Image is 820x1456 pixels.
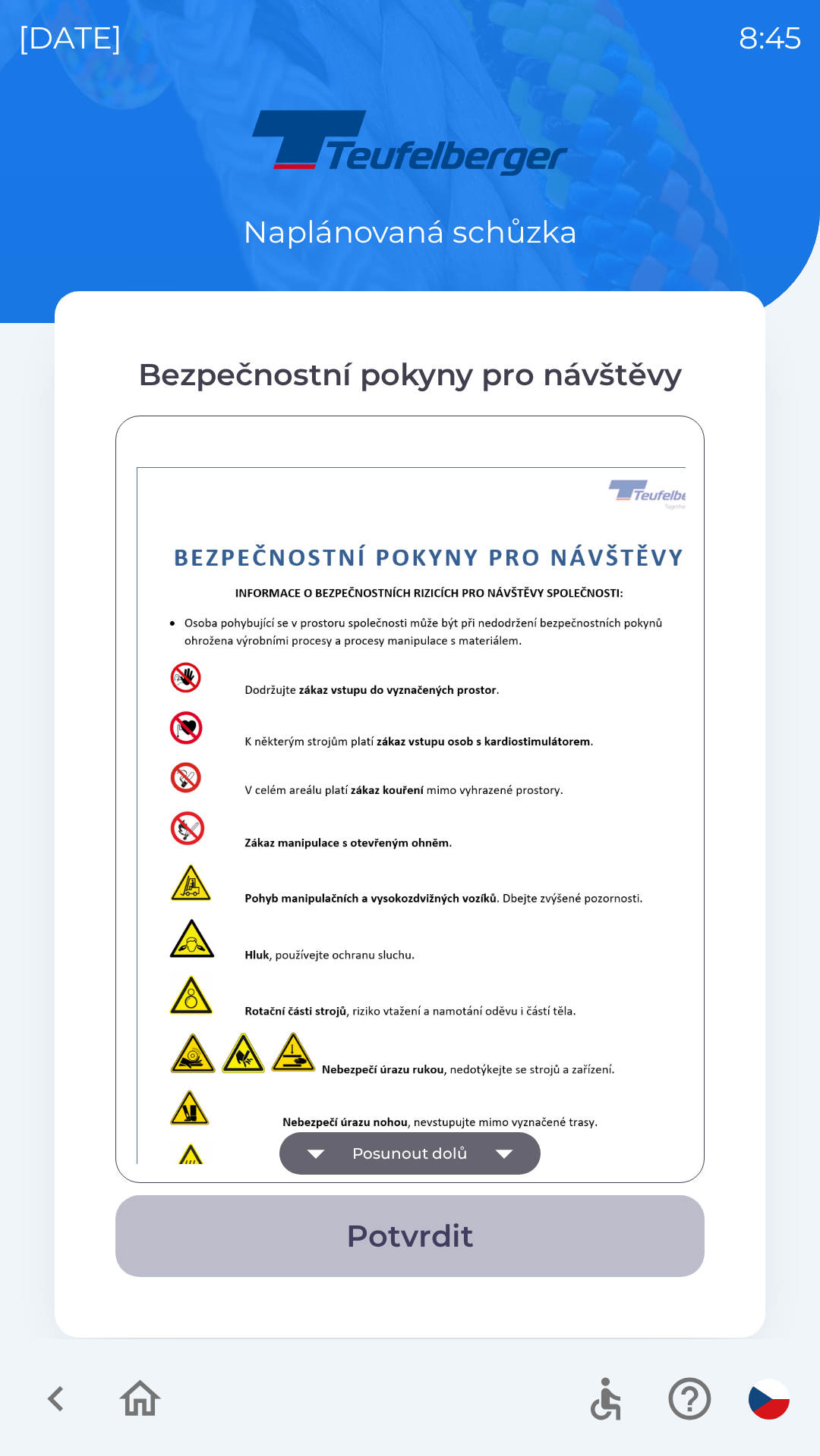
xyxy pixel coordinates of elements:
button: Posunout dolů [279,1132,541,1175]
img: Logo [55,106,765,179]
div: Bezpečnostní pokyny pro návštěvy [115,352,705,397]
p: 8:45 [739,15,802,61]
p: [DATE] [18,15,122,61]
button: Potvrdit [115,1195,705,1277]
img: GpRHcaw9zT8AAAAASUVORK5CYII= [134,465,724,1316]
p: Naplánovaná schůzka [243,209,578,255]
img: cs flag [749,1379,790,1420]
